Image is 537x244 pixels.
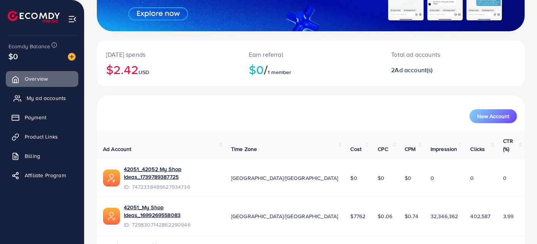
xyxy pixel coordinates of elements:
span: 0 [470,174,474,182]
a: Billing [6,148,78,164]
p: Total ad accounts [391,50,480,59]
span: My ad accounts [27,94,66,102]
a: 42051_42052 My Shop Ideas_1739789387725 [124,165,219,181]
span: 0 [431,174,434,182]
img: menu [68,15,77,24]
span: $0.74 [405,212,418,220]
span: / [264,61,268,78]
p: Earn referral [249,50,373,59]
a: Affiliate Program [6,168,78,183]
span: CPM [405,145,415,153]
span: CPC [378,145,388,153]
span: Cost [350,145,361,153]
a: Payment [6,110,78,125]
span: 32,346,362 [431,212,458,220]
p: [DATE] spends [106,50,230,59]
img: ic-ads-acc.e4c84228.svg [103,208,120,225]
img: logo [8,11,60,23]
h2: 2 [391,66,480,74]
span: $0.06 [378,212,392,220]
span: Ecomdy Balance [8,42,50,50]
span: USD [138,68,149,76]
span: ID: 7472338489627934736 [124,183,219,191]
span: Time Zone [231,145,257,153]
span: Ad Account [103,145,132,153]
img: ic-ads-acc.e4c84228.svg [103,169,120,186]
span: Ad account(s) [395,66,432,74]
a: Product Links [6,129,78,144]
span: $0 [378,174,384,182]
span: $0 [350,174,357,182]
h2: $2.42 [106,62,230,77]
span: [GEOGRAPHIC_DATA]/[GEOGRAPHIC_DATA] [231,212,338,220]
a: 42051_My Shop Ideas_1699269558083 [124,203,219,219]
span: 0 [503,174,507,182]
img: image [68,53,76,61]
span: Impression [431,145,458,153]
span: $0 [405,174,411,182]
span: $7762 [350,212,365,220]
span: Billing [25,152,40,160]
iframe: Chat [504,209,531,238]
a: Overview [6,71,78,86]
span: [GEOGRAPHIC_DATA]/[GEOGRAPHIC_DATA] [231,174,338,182]
span: New Account [477,114,509,119]
a: My ad accounts [6,90,78,106]
span: 402,587 [470,212,490,220]
span: ID: 7298307142862290946 [124,221,219,229]
button: New Account [469,109,517,123]
span: Overview [25,75,48,83]
span: Affiliate Program [25,171,66,179]
span: 3.99 [503,212,514,220]
span: CTR (%) [503,137,513,152]
span: Clicks [470,145,485,153]
span: $0 [8,51,18,62]
span: 1 member [268,68,291,76]
span: Payment [25,114,46,121]
h2: $0 [249,62,373,77]
span: Product Links [25,133,58,141]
